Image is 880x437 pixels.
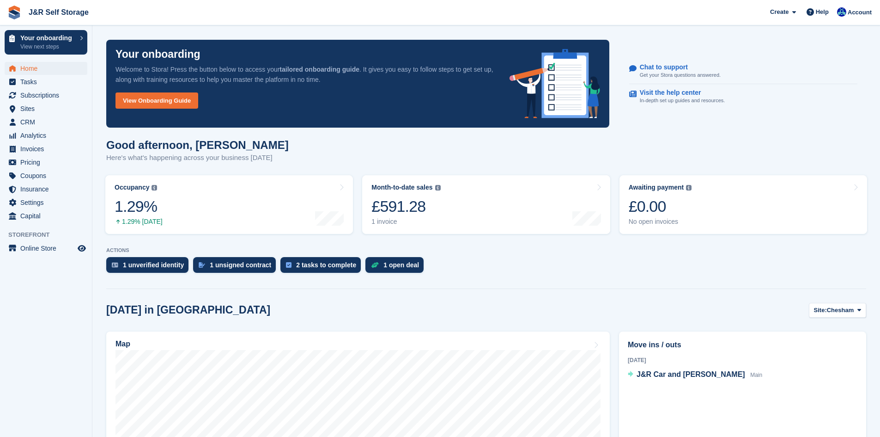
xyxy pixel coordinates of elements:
a: Awaiting payment £0.00 No open invoices [619,175,867,234]
img: contract_signature_icon-13c848040528278c33f63329250d36e43548de30e8caae1d1a13099fd9432cc5.svg [199,262,205,268]
div: 1 open deal [383,261,419,269]
img: onboarding-info-6c161a55d2c0e0a8cae90662b2fe09162a5109e8cc188191df67fb4f79e88e88.svg [510,49,600,118]
a: menu [5,116,87,129]
a: menu [5,183,87,196]
span: Insurance [20,183,76,196]
p: Visit the help center [640,89,718,97]
a: 2 tasks to complete [280,257,365,277]
img: verify_identity-adf6edd0f0f0b5bbfe63781bf79b02c33cf7c696d77639b501bdc392416b5a36.svg [112,262,118,268]
a: Your onboarding View next steps [5,30,87,55]
div: Occupancy [115,184,149,191]
span: Pricing [20,156,76,169]
div: No open invoices [629,218,692,226]
a: Preview store [76,243,87,254]
a: View Onboarding Guide [115,92,198,109]
span: J&R Car and [PERSON_NAME] [637,370,745,378]
a: Month-to-date sales £591.28 1 invoice [362,175,610,234]
a: menu [5,142,87,155]
span: Create [770,7,789,17]
span: Chesham [827,306,854,315]
h2: [DATE] in [GEOGRAPHIC_DATA] [106,304,270,316]
p: Your onboarding [115,49,200,60]
p: Chat to support [640,63,713,71]
div: 1 unsigned contract [210,261,271,269]
img: task-75834270c22a3079a89374b754ae025e5fb1db73e45f91037f5363f120a921f8.svg [286,262,291,268]
span: Capital [20,209,76,222]
span: Account [848,8,872,17]
span: Settings [20,196,76,209]
a: J&R Self Storage [25,5,92,20]
p: Welcome to Stora! Press the button below to access your . It gives you easy to follow steps to ge... [115,64,495,85]
h2: Map [115,340,130,348]
span: Site: [814,306,827,315]
img: deal-1b604bf984904fb50ccaf53a9ad4b4a5d6e5aea283cecdc64d6e3604feb123c2.svg [371,262,379,268]
span: Help [816,7,829,17]
a: menu [5,89,87,102]
p: Here's what's happening across your business [DATE] [106,153,289,163]
div: [DATE] [628,356,857,364]
p: Get your Stora questions answered. [640,71,721,79]
p: Your onboarding [20,35,75,41]
span: Invoices [20,142,76,155]
a: menu [5,209,87,222]
div: £0.00 [629,197,692,216]
h2: Move ins / outs [628,339,857,351]
div: 1.29% [115,197,163,216]
p: View next steps [20,43,75,51]
div: Awaiting payment [629,184,684,191]
a: menu [5,75,87,88]
div: 2 tasks to complete [296,261,356,269]
div: £591.28 [371,197,440,216]
span: Main [750,372,762,378]
img: stora-icon-8386f47178a22dfd0bd8f6a31ec36ba5ce8667c1dd55bd0f319d3a0aa187defe.svg [7,6,21,19]
a: menu [5,169,87,182]
a: menu [5,196,87,209]
a: 1 unverified identity [106,257,193,277]
img: Steve Revell [837,7,846,17]
div: 1.29% [DATE] [115,218,163,226]
a: menu [5,242,87,255]
span: Subscriptions [20,89,76,102]
a: Visit the help center In-depth set up guides and resources. [629,84,857,109]
div: 1 unverified identity [123,261,184,269]
span: CRM [20,116,76,129]
a: menu [5,102,87,115]
p: ACTIONS [106,247,866,253]
span: Analytics [20,129,76,142]
button: Site: Chesham [809,303,866,318]
a: Occupancy 1.29% 1.29% [DATE] [105,175,353,234]
img: icon-info-grey-7440780725fd019a000dd9b08b2336e03edf1995a4989e88bcd33f0948082b44.svg [686,185,692,191]
h1: Good afternoon, [PERSON_NAME] [106,139,289,151]
div: 1 invoice [371,218,440,226]
span: Coupons [20,169,76,182]
a: menu [5,62,87,75]
span: Tasks [20,75,76,88]
a: 1 open deal [365,257,428,277]
strong: tailored onboarding guide [279,66,359,73]
a: 1 unsigned contract [193,257,280,277]
img: icon-info-grey-7440780725fd019a000dd9b08b2336e03edf1995a4989e88bcd33f0948082b44.svg [435,185,441,191]
span: Sites [20,102,76,115]
span: Online Store [20,242,76,255]
span: Storefront [8,230,92,240]
span: Home [20,62,76,75]
img: icon-info-grey-7440780725fd019a000dd9b08b2336e03edf1995a4989e88bcd33f0948082b44.svg [152,185,157,191]
a: J&R Car and [PERSON_NAME] Main [628,369,762,381]
a: menu [5,156,87,169]
a: Chat to support Get your Stora questions answered. [629,59,857,84]
div: Month-to-date sales [371,184,432,191]
a: menu [5,129,87,142]
p: In-depth set up guides and resources. [640,97,725,105]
